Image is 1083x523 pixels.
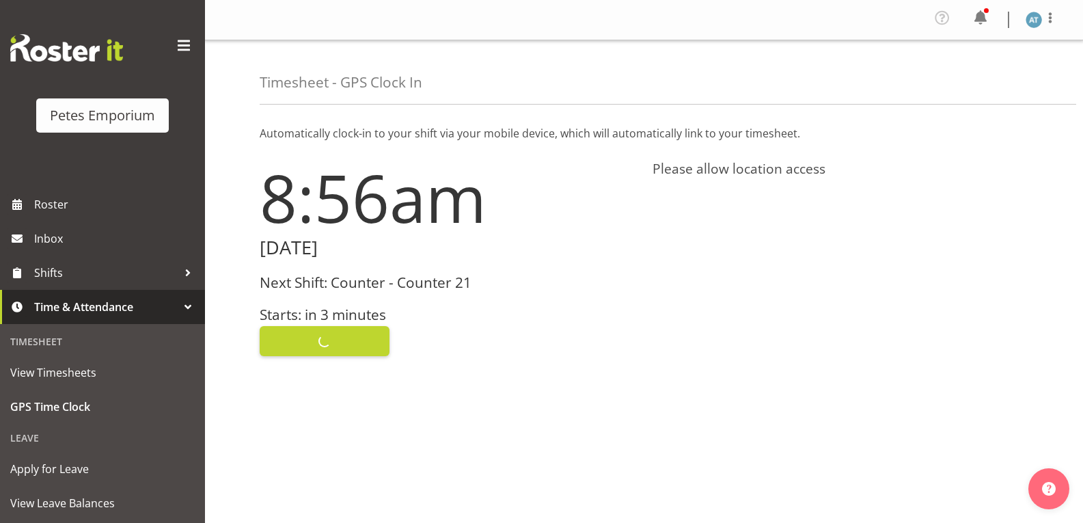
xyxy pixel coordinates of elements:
span: Apply for Leave [10,459,195,479]
a: GPS Time Clock [3,390,202,424]
span: Inbox [34,228,198,249]
div: Timesheet [3,327,202,356]
span: Roster [34,194,198,215]
img: Rosterit website logo [10,34,123,62]
h3: Next Shift: Counter - Counter 21 [260,275,636,291]
span: View Leave Balances [10,493,195,513]
h4: Timesheet - GPS Clock In [260,75,422,90]
a: View Leave Balances [3,486,202,520]
span: Shifts [34,263,178,283]
div: Petes Emporium [50,105,155,126]
img: help-xxl-2.png [1042,482,1056,496]
img: alex-micheal-taniwha5364.jpg [1026,12,1042,28]
span: GPS Time Clock [10,397,195,417]
a: Apply for Leave [3,452,202,486]
h1: 8:56am [260,161,636,234]
h4: Please allow location access [653,161,1029,177]
p: Automatically clock-in to your shift via your mobile device, which will automatically link to you... [260,125,1028,142]
div: Leave [3,424,202,452]
span: Time & Attendance [34,297,178,317]
span: View Timesheets [10,362,195,383]
h3: Starts: in 3 minutes [260,307,636,323]
a: View Timesheets [3,356,202,390]
h2: [DATE] [260,237,636,258]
